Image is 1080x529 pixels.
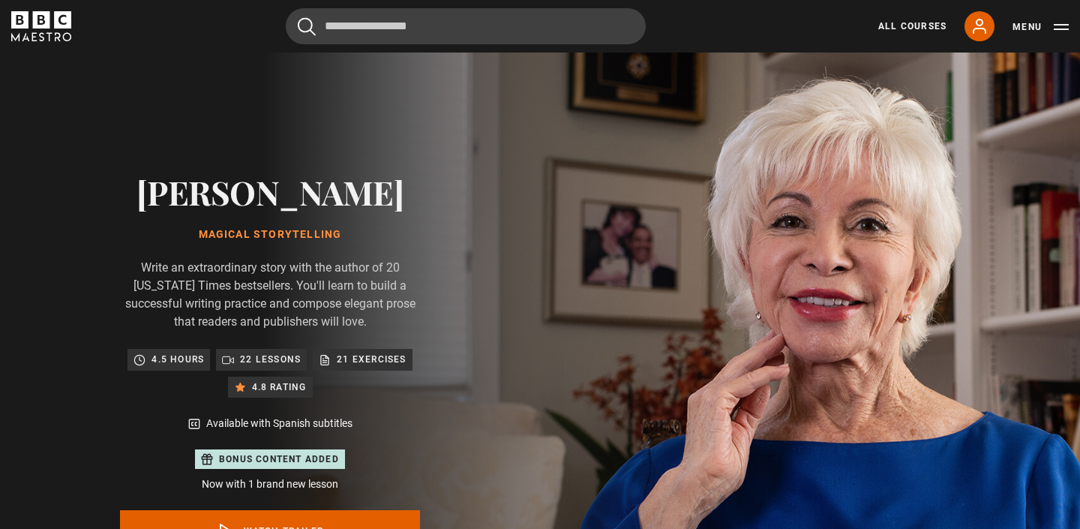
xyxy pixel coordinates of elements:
[298,17,316,36] button: Submit the search query
[120,476,420,492] p: Now with 1 brand new lesson
[151,352,204,367] p: 4.5 hours
[878,20,946,33] a: All Courses
[120,173,420,211] h2: [PERSON_NAME]
[240,352,301,367] p: 22 lessons
[337,352,406,367] p: 21 exercises
[11,11,71,41] svg: BBC Maestro
[120,229,420,241] h1: Magical Storytelling
[252,380,307,395] p: 4.8 rating
[1012,20,1069,35] button: Toggle navigation
[219,452,339,466] p: Bonus content added
[286,8,646,44] input: Search
[206,416,352,431] p: Available with Spanish subtitles
[120,259,420,331] p: Write an extraordinary story with the author of 20 [US_STATE] Times bestsellers. You'll learn to ...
